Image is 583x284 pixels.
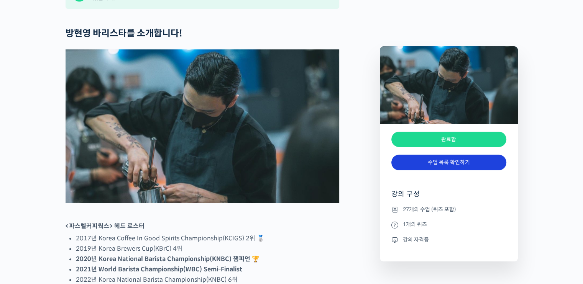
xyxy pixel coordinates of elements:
[391,235,506,244] li: 강의 자격증
[66,28,339,39] h2: !
[24,232,29,238] span: 홈
[391,220,506,229] li: 1개의 퀴즈
[391,132,506,147] div: 완료함
[51,220,99,240] a: 대화
[66,28,179,39] strong: 방현영 바리스타를 소개합니다
[391,155,506,170] a: 수업 목록 확인하기
[76,233,339,243] li: 2017년 Korea Coffee In Good Spirits Championship(KCIGS) 2위 🥈
[66,222,145,230] strong: <파스텔커피웍스> 헤드 로스터
[391,205,506,214] li: 27개의 수업 (퀴즈 포함)
[76,243,339,254] li: 2019년 Korea Brewers Cup(KBrC) 4위
[70,232,79,238] span: 대화
[76,265,242,273] strong: 2021년 World Barista Championship(WBC) Semi-Finalist
[2,220,51,240] a: 홈
[76,255,259,263] strong: 2020년 Korea National Barista Championship(KNBC) 챔피언 🏆
[391,189,506,205] h4: 강의 구성
[118,232,128,238] span: 설정
[99,220,147,240] a: 설정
